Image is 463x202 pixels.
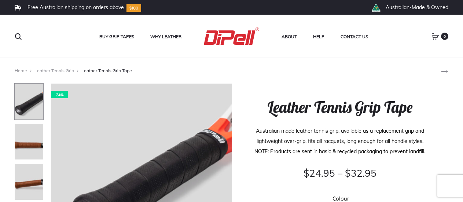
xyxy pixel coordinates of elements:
[34,68,74,73] a: Leather Tennis Grip
[14,124,44,160] img: Dipell-Tennis-Racket-Tan-023-Paul-Osta-80x100.jpg
[345,167,351,179] span: $
[371,4,381,12] img: th_right_icon2.png
[27,4,124,11] li: Free Australian shipping on orders above
[99,32,134,41] a: Buy Grip Tapes
[434,65,448,76] nav: Product navigation
[282,32,297,41] a: About
[15,68,27,73] a: Home
[150,32,181,41] a: Why Leather
[253,126,427,157] p: Australian made leather tennis grip, available as a replacement grip and lightweight over-grip, f...
[332,196,349,201] label: Colour
[14,164,44,200] img: Dipell-Tennis-Racket-Tan-024-Paul-Osta-80x100.jpg
[304,167,335,179] bdi: 24.95
[14,83,44,120] img: Dipell-Tennis-Racket-Black-031-Paul-Osta-80x100.jpg
[126,4,141,12] img: Group-10.svg
[51,91,68,98] span: 24%
[386,4,448,11] li: Australian-Made & Owned
[304,167,309,179] span: $
[15,65,426,76] nav: Leather Tennis Grip Tape
[345,167,376,179] bdi: 32.95
[341,32,368,41] a: Contact Us
[338,167,342,179] span: –
[253,98,427,117] h1: Leather Tennis Grip Tape
[441,33,448,40] span: 0
[313,32,324,41] a: Help
[15,5,21,11] img: Frame.svg
[432,33,439,40] a: 0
